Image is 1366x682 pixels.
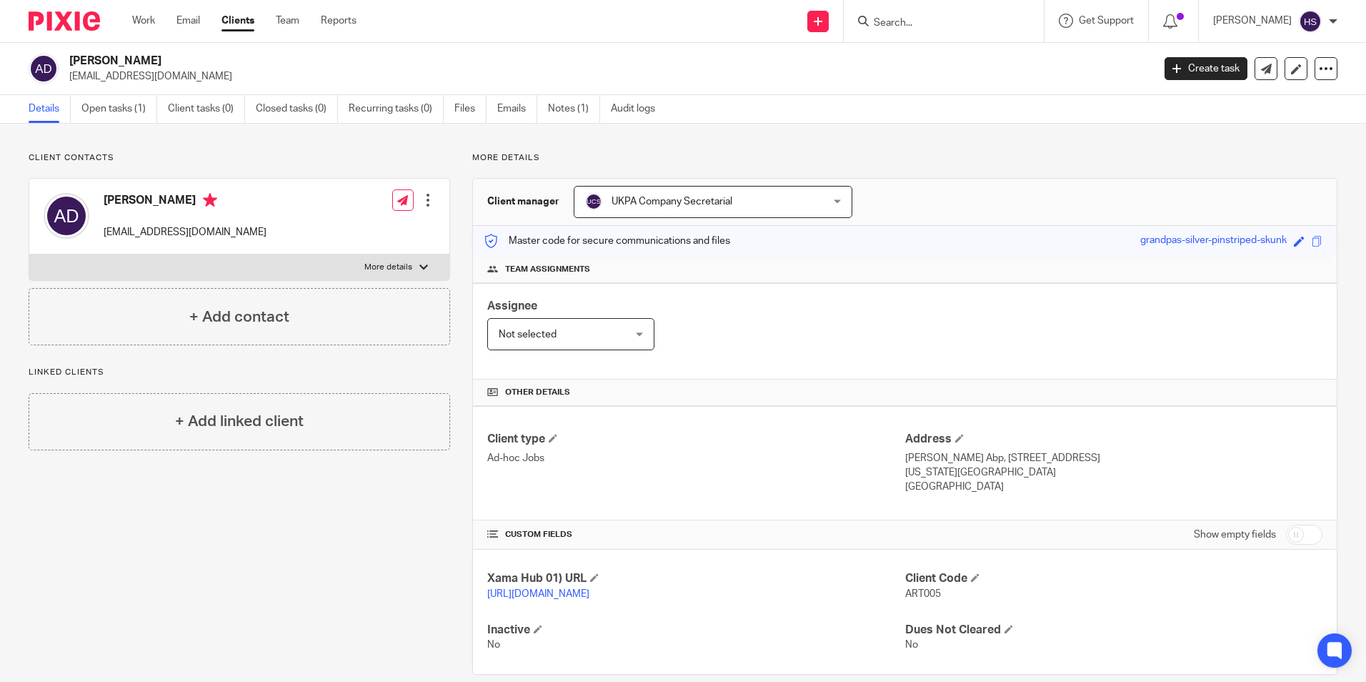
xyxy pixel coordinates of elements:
[69,54,928,69] h2: [PERSON_NAME]
[612,197,732,207] span: UKPA Company Secretarial
[364,262,412,273] p: More details
[454,95,487,123] a: Files
[349,95,444,123] a: Recurring tasks (0)
[104,193,266,211] h4: [PERSON_NAME]
[168,95,245,123] a: Client tasks (0)
[585,193,602,210] img: svg%3E
[1140,233,1287,249] div: grandpas-silver-pinstriped-skunk
[487,640,500,650] span: No
[905,571,1322,586] h4: Client Code
[905,451,1322,465] p: [PERSON_NAME] Abp, [STREET_ADDRESS]
[176,14,200,28] a: Email
[487,571,904,586] h4: Xama Hub 01) URL
[611,95,666,123] a: Audit logs
[81,95,157,123] a: Open tasks (1)
[69,69,1143,84] p: [EMAIL_ADDRESS][DOMAIN_NAME]
[487,623,904,638] h4: Inactive
[487,451,904,465] p: Ad-hoc Jobs
[1213,14,1292,28] p: [PERSON_NAME]
[505,387,570,398] span: Other details
[175,410,304,433] h4: + Add linked client
[189,306,289,328] h4: + Add contact
[321,14,357,28] a: Reports
[29,152,450,164] p: Client contacts
[499,330,557,340] span: Not selected
[221,14,254,28] a: Clients
[487,194,559,209] h3: Client manager
[905,432,1322,447] h4: Address
[1299,10,1322,33] img: svg%3E
[505,264,590,275] span: Team assignments
[905,465,1322,480] p: [US_STATE][GEOGRAPHIC_DATA]
[905,480,1322,494] p: [GEOGRAPHIC_DATA]
[905,623,1322,638] h4: Dues Not Cleared
[872,17,1001,30] input: Search
[256,95,338,123] a: Closed tasks (0)
[29,95,71,123] a: Details
[905,640,918,650] span: No
[472,152,1337,164] p: More details
[1079,16,1134,26] span: Get Support
[276,14,299,28] a: Team
[484,234,730,248] p: Master code for secure communications and files
[44,193,89,239] img: svg%3E
[1165,57,1247,80] a: Create task
[29,367,450,378] p: Linked clients
[487,300,537,312] span: Assignee
[487,432,904,447] h4: Client type
[905,589,941,599] span: ART005
[29,54,59,84] img: svg%3E
[487,589,589,599] a: [URL][DOMAIN_NAME]
[548,95,600,123] a: Notes (1)
[132,14,155,28] a: Work
[29,11,100,31] img: Pixie
[104,225,266,239] p: [EMAIL_ADDRESS][DOMAIN_NAME]
[203,193,217,207] i: Primary
[487,529,904,540] h4: CUSTOM FIELDS
[1194,528,1276,542] label: Show empty fields
[497,95,537,123] a: Emails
